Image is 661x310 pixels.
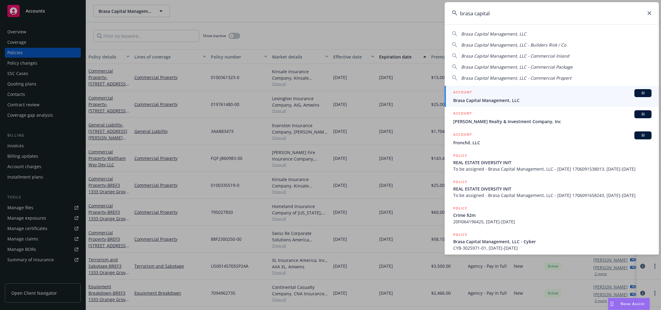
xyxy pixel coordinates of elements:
[453,232,467,238] h5: POLICY
[608,298,650,310] button: Nova Assist
[461,64,573,70] span: Brasa Capital Management, LLC - Commercial Package
[453,212,652,218] span: Crime $2m
[461,53,569,59] span: Brasa Capital Management, LLC - Commercial Inland
[445,86,659,107] a: ACCOUNTBIBrasa Capital Management, LLC
[637,90,649,96] span: BI
[453,245,652,251] span: CYB-3025971-01, [DATE]-[DATE]
[445,2,659,24] input: Search...
[461,75,571,81] span: Brasa Capital Management, LLC - Commercial Propert
[453,131,472,139] h5: ACCOUNT
[453,89,472,96] h5: ACCOUNT
[637,112,649,117] span: BI
[453,97,652,104] span: Brasa Capital Management, LLC
[453,192,652,198] span: To be assigned - Brasa Capital Management, LLC - [DATE] 1706091658243, [DATE]-[DATE]
[453,159,652,166] span: REAL ESTATE DIVERSITY INIT
[453,238,652,245] span: Brasa Capital Management, LLC - Cyber
[445,228,659,255] a: POLICYBrasa Capital Management, LLC - CyberCYB-3025971-01, [DATE]-[DATE]
[453,205,467,211] h5: POLICY
[637,133,649,138] span: BI
[621,301,645,306] span: Nova Assist
[461,42,566,48] span: Brasa Capital Management, LLC - Builders Risk / Co
[453,179,467,185] h5: POLICY
[453,139,652,146] span: Fronchil, LLC
[461,31,526,37] span: Brasa Capital Management, LLC
[453,118,652,125] span: [PERSON_NAME] Realty & Investment Company, Inc
[453,166,652,172] span: To be assigned - Brasa Capital Management, LLC - [DATE] 1706091538013, [DATE]-[DATE]
[453,153,467,159] h5: POLICY
[608,298,616,310] div: Drag to move
[453,186,652,192] span: REAL ESTATE DIVERSITY INIT
[445,128,659,149] a: ACCOUNTBIFronchil, LLC
[445,176,659,202] a: POLICYREAL ESTATE DIVERSITY INITTo be assigned - Brasa Capital Management, LLC - [DATE] 170609165...
[453,110,472,118] h5: ACCOUNT
[445,149,659,176] a: POLICYREAL ESTATE DIVERSITY INITTo be assigned - Brasa Capital Management, LLC - [DATE] 170609153...
[445,202,659,228] a: POLICYCrime $2m20FI064196425, [DATE]-[DATE]
[453,218,652,225] span: 20FI064196425, [DATE]-[DATE]
[445,107,659,128] a: ACCOUNTBI[PERSON_NAME] Realty & Investment Company, Inc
